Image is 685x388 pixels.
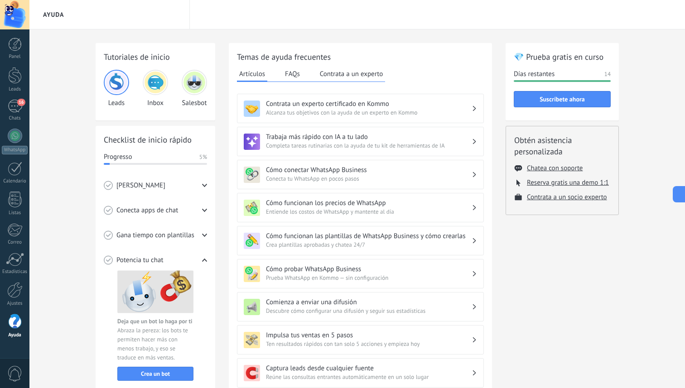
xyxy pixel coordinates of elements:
span: Conecta apps de chat [116,206,178,215]
h2: Temas de ayuda frecuentes [237,51,484,62]
h3: Captura leads desde cualquier fuente [266,364,472,373]
h3: Impulsa tus ventas en 5 pasos [266,331,472,340]
button: Suscríbete ahora [514,91,611,107]
h3: Trabaja más rápido con IA a tu lado [266,133,472,141]
div: Leads [2,86,28,92]
h3: Cómo funcionan las plantillas de WhatsApp Business y cómo crearlas [266,232,472,240]
span: Crea un bot [141,371,170,377]
span: Completa tareas rutinarias con la ayuda de tu kit de herramientas de IA [266,141,472,150]
button: Reserva gratis una demo 1:1 [527,178,609,187]
span: [PERSON_NAME] [116,181,165,190]
h2: 💎 Prueba gratis en curso [514,51,611,62]
span: Progresso [104,153,132,162]
div: Ayuda [2,332,28,338]
span: Alcanza tus objetivos con la ayuda de un experto en Kommo [266,108,472,117]
button: Contrata a un socio experto [527,193,607,201]
button: Crea un bot [117,367,193,381]
h3: Cómo conectar WhatsApp Business [266,166,472,174]
span: Días restantes [514,70,555,79]
span: 5% [199,153,207,162]
div: Chats [2,115,28,121]
span: Reúne las consultas entrantes automáticamente en un solo lugar [266,373,472,382]
div: Panel [2,54,28,60]
span: Deja que un bot lo haga por ti [117,317,192,326]
span: Prueba WhatsApp en Kommo — sin configuración [266,273,472,283]
span: 14 [604,70,611,79]
button: FAQs [283,67,302,81]
div: Correo [2,240,28,245]
div: Estadísticas [2,269,28,275]
h2: Obtén asistencia personalizada [514,134,610,157]
div: WhatsApp [2,146,28,154]
button: Artículos [237,67,267,82]
span: Conecta tu WhatsApp en pocos pasos [266,174,472,183]
h2: Checklist de inicio rápido [104,134,207,145]
span: Potencia tu chat [116,256,164,265]
h3: Comienza a enviar una difusión [266,298,472,307]
button: Chatea con soporte [527,164,583,172]
h3: Cómo funcionan los precios de WhatsApp [266,199,472,207]
span: Descubre cómo configurar una difusión y seguir sus estadísticas [266,307,472,316]
div: Inbox [143,70,168,107]
span: Ten resultados rápidos con tan solo 5 acciones y empieza hoy [266,340,472,349]
span: Abraza la pereza: los bots te permiten hacer más con menos trabajo, y eso se traduce en más ventas. [117,326,193,362]
h3: Contrata un experto certificado en Kommo [266,100,472,108]
div: Leads [104,70,129,107]
div: Listas [2,210,28,216]
div: Calendario [2,178,28,184]
span: Gana tiempo con plantillas [116,231,194,240]
div: Salesbot [182,70,207,107]
span: Suscríbete ahora [540,96,585,102]
span: Crea plantillas aprobadas y chatea 24/7 [266,240,472,249]
span: 16 [17,99,25,106]
span: Entiende los costos de WhatsApp y mantente al día [266,207,472,216]
h2: Tutoriales de inicio [104,51,207,62]
h3: Cómo probar WhatsApp Business [266,265,472,273]
button: Contrata a un experto [318,67,385,81]
img: Bots image [117,270,193,313]
div: Ajustes [2,301,28,307]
